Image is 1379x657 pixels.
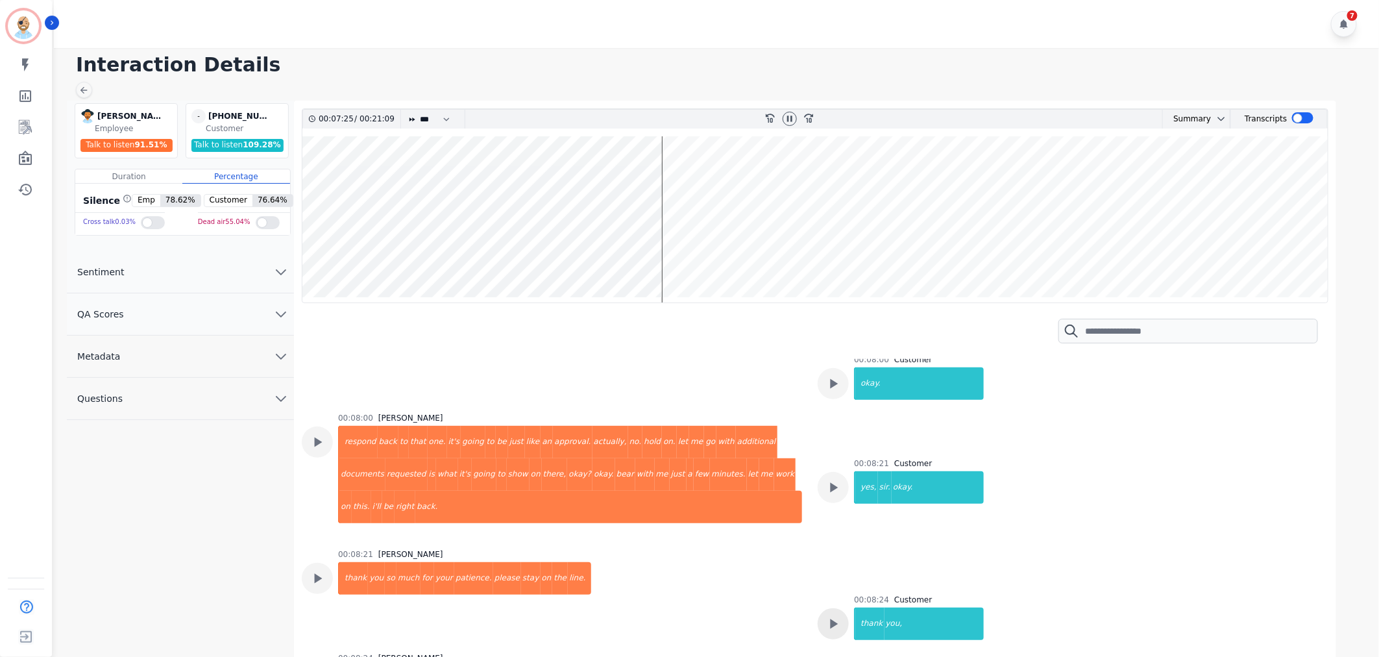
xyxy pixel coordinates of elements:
[339,458,385,491] div: documents
[198,213,250,232] div: Dead air 55.04 %
[378,549,443,560] div: [PERSON_NAME]
[80,139,173,152] div: Talk to listen
[592,426,628,458] div: actually,
[525,426,541,458] div: like
[677,426,689,458] div: let
[541,426,553,458] div: an
[206,123,286,134] div: Customer
[542,458,568,491] div: there,
[493,562,521,595] div: please
[1211,114,1226,124] button: chevron down
[854,458,889,469] div: 00:08:21
[371,491,382,523] div: i'll
[894,354,932,365] div: Customer
[95,123,175,134] div: Employee
[67,336,294,378] button: Metadata chevron down
[191,109,206,123] span: -
[8,10,39,42] img: Bordered avatar
[273,349,289,364] svg: chevron down
[357,110,393,129] div: 00:21:09
[507,458,530,491] div: show
[716,426,735,458] div: with
[694,458,710,491] div: few
[385,562,397,595] div: so
[319,110,398,129] div: /
[339,426,378,458] div: respond
[461,426,485,458] div: going
[428,458,437,491] div: is
[759,458,774,491] div: me
[252,195,293,206] span: 76.64 %
[378,426,399,458] div: back
[855,471,878,504] div: yes,
[436,458,458,491] div: what
[1216,114,1226,124] svg: chevron down
[191,139,284,152] div: Talk to listen
[160,195,201,206] span: 78.62 %
[428,426,447,458] div: one.
[415,491,802,523] div: back.
[67,350,130,363] span: Metadata
[132,195,160,206] span: Emp
[615,458,635,491] div: bear
[747,458,759,491] div: let
[339,562,368,595] div: thank
[774,458,796,491] div: work
[635,458,654,491] div: with
[368,562,385,595] div: you
[1163,110,1211,129] div: Summary
[541,562,553,595] div: on
[67,308,134,321] span: QA Scores
[552,562,568,595] div: the
[670,458,687,491] div: just
[67,392,133,405] span: Questions
[710,458,746,491] div: minutes.
[243,140,280,149] span: 109.28 %
[454,562,493,595] div: patience.
[75,169,182,184] div: Duration
[204,195,252,206] span: Customer
[67,293,294,336] button: QA Scores chevron down
[182,169,289,184] div: Percentage
[855,367,984,400] div: okay.
[97,109,162,123] div: [PERSON_NAME]
[642,426,662,458] div: hold
[736,426,777,458] div: additional
[338,549,373,560] div: 00:08:21
[67,251,294,293] button: Sentiment chevron down
[67,266,134,279] span: Sentiment
[434,562,454,595] div: your
[855,608,884,640] div: thank
[273,306,289,322] svg: chevron down
[447,426,461,458] div: it's
[135,140,167,149] span: 91.51 %
[854,354,889,365] div: 00:08:00
[398,426,409,458] div: to
[382,491,395,523] div: be
[395,491,415,523] div: right
[1245,110,1287,129] div: Transcripts
[472,458,496,491] div: going
[628,426,643,458] div: no.
[689,426,704,458] div: me
[352,491,371,523] div: this.
[496,458,507,491] div: to
[704,426,716,458] div: go
[273,264,289,280] svg: chevron down
[273,391,289,406] svg: chevron down
[662,426,677,458] div: on.
[338,413,373,423] div: 00:08:00
[892,471,984,504] div: okay.
[385,458,428,491] div: requested
[421,562,434,595] div: for
[885,608,984,640] div: you,
[1347,10,1358,21] div: 7
[568,562,591,595] div: line.
[553,426,592,458] div: approval.
[894,458,932,469] div: Customer
[854,595,889,605] div: 00:08:24
[409,426,427,458] div: that
[508,426,525,458] div: just
[458,458,472,491] div: it's
[378,413,443,423] div: [PERSON_NAME]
